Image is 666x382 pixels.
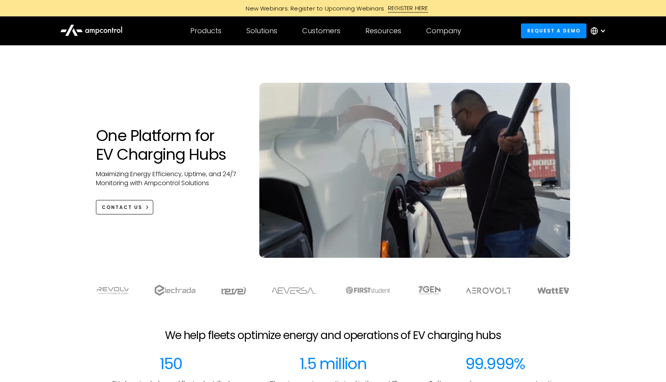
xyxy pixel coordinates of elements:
[102,204,142,211] div: CONTACT US
[238,4,388,12] div: New Webinars: Register to Upcoming Webinars
[190,27,221,35] div: Products
[158,4,508,12] a: New Webinars: Register to Upcoming WebinarsREGISTER HERE
[537,287,570,294] img: WattEV logo
[96,200,153,214] a: CONTACT US
[96,170,244,187] p: Maximizing Energy Efficiency, Uptime, and 24/7 Monitoring with Ampcontrol Solutions
[465,354,525,373] div: 99.999%
[165,329,501,342] h2: We help fleets optimize energy and operations of EV charging hubs
[388,4,428,12] div: REGISTER HERE
[365,27,401,35] div: Resources
[302,27,340,35] div: Customers
[159,354,182,373] div: 150
[246,27,277,35] div: Solutions
[466,287,512,294] img: Aerovolt Logo
[426,27,461,35] div: Company
[96,126,244,164] h1: One Platform for EV Charging Hubs
[521,23,586,38] a: Request a demo
[299,354,367,373] div: 1.5 million
[154,285,195,296] img: electrada logo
